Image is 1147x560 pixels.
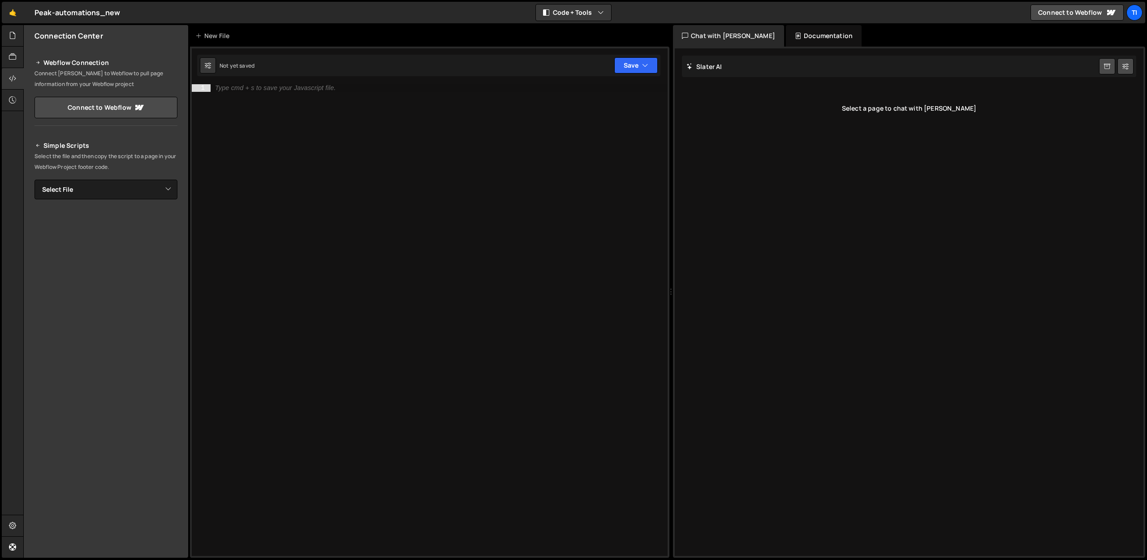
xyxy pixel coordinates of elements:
[786,25,862,47] div: Documentation
[220,62,254,69] div: Not yet saved
[34,214,178,295] iframe: YouTube video player
[34,140,177,151] h2: Simple Scripts
[673,25,784,47] div: Chat with [PERSON_NAME]
[614,57,658,73] button: Save
[1031,4,1124,21] a: Connect to Webflow
[195,31,233,40] div: New File
[1126,4,1143,21] a: Ti
[34,68,177,90] p: Connect [PERSON_NAME] to Webflow to pull page information from your Webflow project
[215,85,336,91] div: Type cmd + s to save your Javascript file.
[34,97,177,118] a: Connect to Webflow
[34,31,103,41] h2: Connection Center
[2,2,24,23] a: 🤙
[536,4,611,21] button: Code + Tools
[34,301,178,381] iframe: YouTube video player
[686,62,722,71] h2: Slater AI
[34,151,177,172] p: Select the file and then copy the script to a page in your Webflow Project footer code.
[192,84,211,92] div: 1
[34,7,120,18] div: Peak-automations_new
[34,57,177,68] h2: Webflow Connection
[682,90,1136,126] div: Select a page to chat with [PERSON_NAME]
